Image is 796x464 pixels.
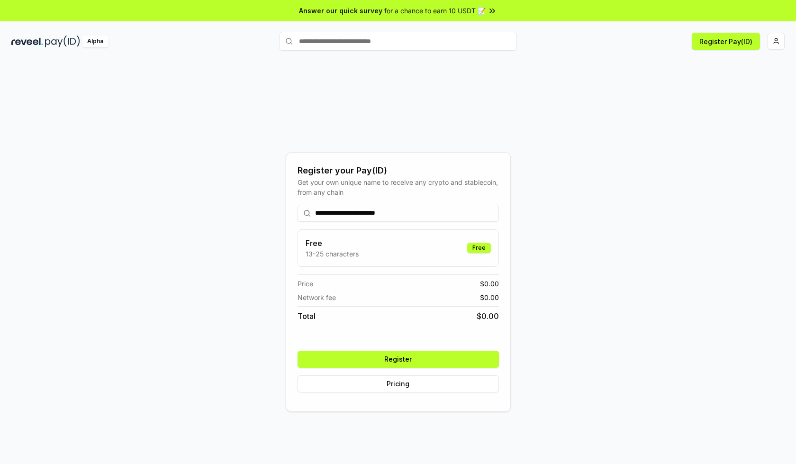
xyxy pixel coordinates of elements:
div: Free [467,243,491,253]
span: Total [298,310,316,322]
div: Alpha [82,36,109,47]
img: pay_id [45,36,80,47]
span: $ 0.00 [480,292,499,302]
div: Get your own unique name to receive any crypto and stablecoin, from any chain [298,177,499,197]
img: reveel_dark [11,36,43,47]
button: Pricing [298,375,499,392]
p: 13-25 characters [306,249,359,259]
button: Register Pay(ID) [692,33,760,50]
span: Answer our quick survey [299,6,382,16]
span: for a chance to earn 10 USDT 📝 [384,6,486,16]
span: Price [298,279,313,289]
span: $ 0.00 [480,279,499,289]
span: Network fee [298,292,336,302]
span: $ 0.00 [477,310,499,322]
div: Register your Pay(ID) [298,164,499,177]
button: Register [298,351,499,368]
h3: Free [306,237,359,249]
